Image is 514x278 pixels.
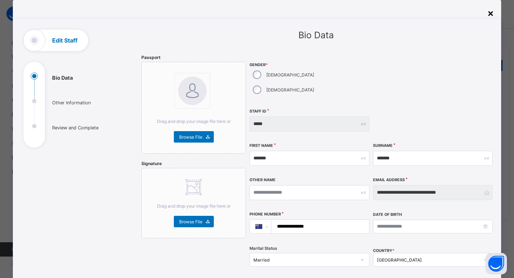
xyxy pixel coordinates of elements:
[250,246,277,251] span: Marital Status
[373,143,393,148] label: Surname
[52,38,77,43] h1: Edit Staff
[373,178,405,182] label: Email Address
[141,55,161,60] span: Passport
[141,62,246,154] div: bannerImageDrag and drop your image file here orBrowse File
[487,7,494,19] div: ×
[141,161,162,166] span: Signature
[250,143,273,148] label: First Name
[266,72,314,78] label: [DEMOGRAPHIC_DATA]
[178,76,207,105] img: bannerImage
[377,257,479,263] div: [GEOGRAPHIC_DATA]
[250,63,369,67] span: Gender
[250,178,276,182] label: Other Name
[141,168,246,238] div: Drag and drop your image file here orBrowse File
[179,134,202,140] span: Browse File
[298,30,334,40] span: Bio Data
[253,257,356,263] div: Married
[157,203,231,209] span: Drag and drop your image file here or
[485,253,507,274] button: Open asap
[157,119,231,124] span: Drag and drop your image file here or
[250,212,281,217] label: Phone Number
[373,212,402,217] label: Date of Birth
[250,109,266,114] label: Staff ID
[179,219,202,224] span: Browse File
[266,87,314,93] label: [DEMOGRAPHIC_DATA]
[373,248,394,253] span: COUNTRY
